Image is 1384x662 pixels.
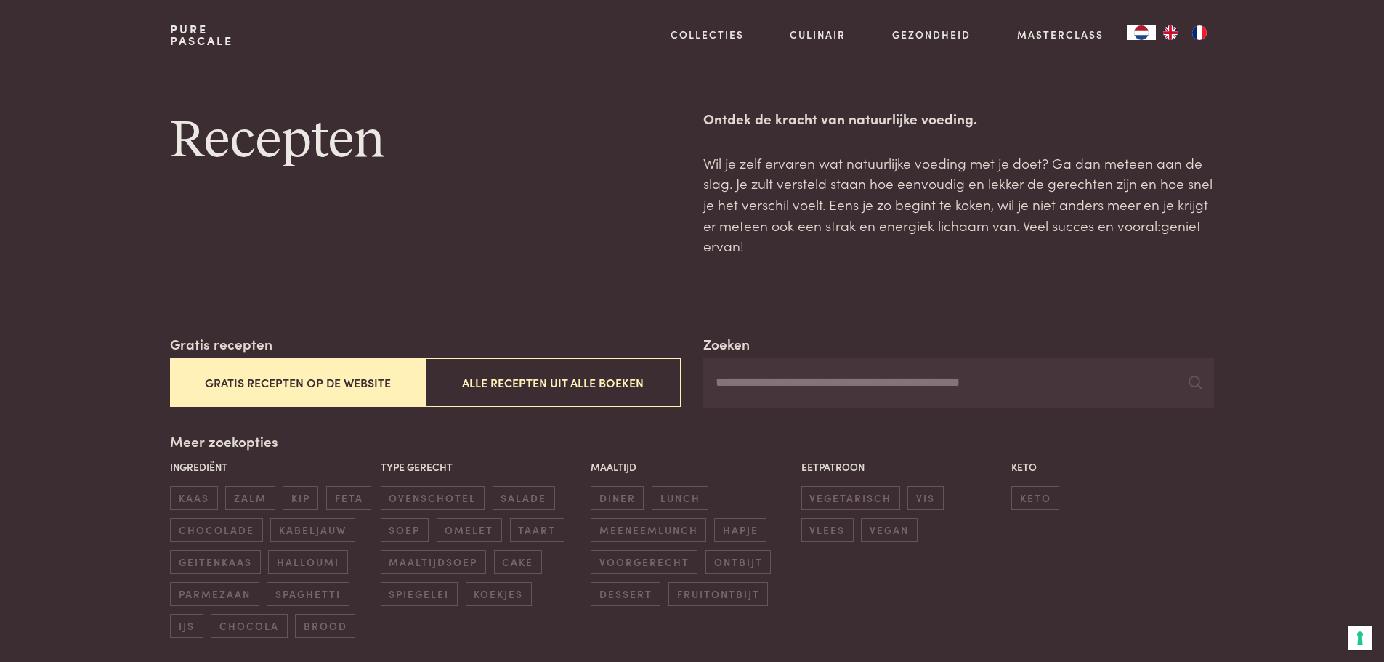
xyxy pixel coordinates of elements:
[1156,25,1214,40] ul: Language list
[437,518,502,542] span: omelet
[1017,27,1104,42] a: Masterclass
[1127,25,1156,40] div: Language
[466,582,532,606] span: koekjes
[211,614,287,638] span: chocola
[1348,626,1372,650] button: Uw voorkeuren voor toestemming voor trackingtechnologieën
[510,518,564,542] span: taart
[381,550,486,574] span: maaltijdsoep
[494,550,542,574] span: cake
[170,614,203,638] span: ijs
[892,27,971,42] a: Gezondheid
[1011,459,1214,475] p: Keto
[668,582,768,606] span: fruitontbijt
[591,550,697,574] span: voorgerecht
[170,334,272,355] label: Gratis recepten
[1127,25,1156,40] a: NL
[170,108,680,174] h1: Recepten
[270,518,355,542] span: kabeljauw
[268,550,347,574] span: halloumi
[703,334,750,355] label: Zoeken
[714,518,766,542] span: hapje
[1185,25,1214,40] a: FR
[1127,25,1214,40] aside: Language selected: Nederlands
[1156,25,1185,40] a: EN
[170,459,373,475] p: Ingrediënt
[1011,486,1059,510] span: keto
[170,518,262,542] span: chocolade
[703,108,977,128] strong: Ontdek de kracht van natuurlijke voeding.
[801,486,900,510] span: vegetarisch
[170,486,217,510] span: kaas
[861,518,917,542] span: vegan
[705,550,771,574] span: ontbijt
[283,486,318,510] span: kip
[652,486,708,510] span: lunch
[295,614,355,638] span: brood
[381,459,583,475] p: Type gerecht
[225,486,275,510] span: zalm
[591,582,660,606] span: dessert
[591,486,644,510] span: diner
[671,27,744,42] a: Collecties
[790,27,846,42] a: Culinair
[703,153,1213,257] p: Wil je zelf ervaren wat natuurlijke voeding met je doet? Ga dan meteen aan de slag. Je zult verst...
[907,486,943,510] span: vis
[493,486,555,510] span: salade
[170,550,260,574] span: geitenkaas
[381,518,429,542] span: soep
[425,358,680,407] button: Alle recepten uit alle boeken
[801,518,854,542] span: vlees
[267,582,349,606] span: spaghetti
[170,582,259,606] span: parmezaan
[591,459,793,475] p: Maaltijd
[381,486,485,510] span: ovenschotel
[801,459,1004,475] p: Eetpatroon
[591,518,706,542] span: meeneemlunch
[170,358,425,407] button: Gratis recepten op de website
[170,23,233,47] a: PurePascale
[326,486,371,510] span: feta
[381,582,458,606] span: spiegelei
